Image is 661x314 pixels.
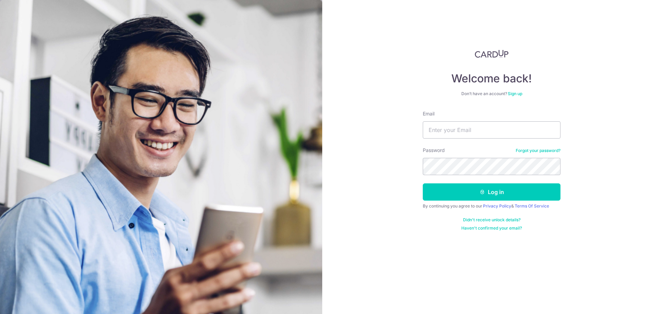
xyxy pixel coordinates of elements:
button: Log in [423,183,560,201]
h4: Welcome back! [423,72,560,85]
label: Email [423,110,434,117]
label: Password [423,147,445,154]
div: By continuing you agree to our & [423,203,560,209]
a: Terms Of Service [515,203,549,209]
a: Forgot your password? [516,148,560,153]
a: Sign up [508,91,522,96]
img: CardUp Logo [475,50,508,58]
div: Don’t have an account? [423,91,560,97]
a: Didn't receive unlock details? [463,217,521,223]
a: Privacy Policy [483,203,511,209]
input: Enter your Email [423,121,560,139]
a: Haven't confirmed your email? [461,225,522,231]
